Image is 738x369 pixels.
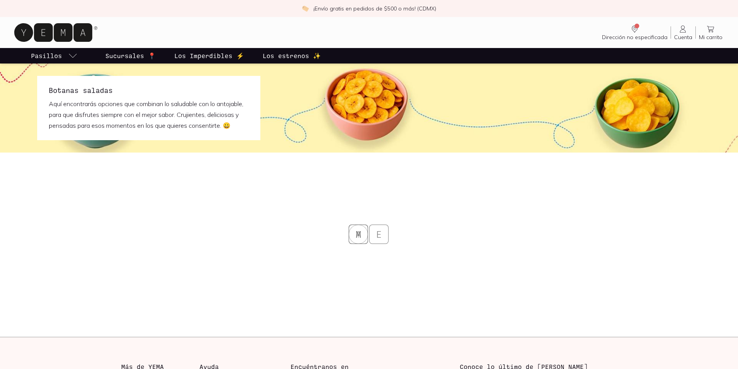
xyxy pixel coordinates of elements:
[699,34,723,41] span: Mi carrito
[674,34,692,41] span: Cuenta
[104,48,157,64] a: Sucursales 📍
[261,48,322,64] a: Los estrenos ✨
[599,24,671,41] a: Dirección no especificada
[49,85,249,95] h1: Botanas saladas
[31,51,62,60] p: Pasillos
[313,5,436,12] p: ¡Envío gratis en pedidos de $500 o más! (CDMX)
[173,48,246,64] a: Los Imperdibles ⚡️
[49,98,249,131] p: Aquí encontrarás opciones que combinan lo saludable con lo antojable, para que disfrutes siempre ...
[696,24,726,41] a: Mi carrito
[602,34,667,41] span: Dirección no especificada
[671,24,695,41] a: Cuenta
[350,225,370,244] span: M
[263,51,321,60] p: Los estrenos ✨
[174,51,244,60] p: Los Imperdibles ⚡️
[29,48,79,64] a: pasillo-todos-link
[302,5,309,12] img: check
[105,51,156,60] p: Sucursales 📍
